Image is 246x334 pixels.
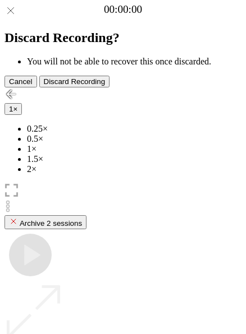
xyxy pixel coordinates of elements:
h2: Discard Recording? [4,30,242,45]
button: Discard Recording [39,76,110,87]
div: Archive 2 sessions [9,217,82,228]
button: 1× [4,103,22,115]
button: Cancel [4,76,37,87]
span: 1 [9,105,13,113]
button: Archive 2 sessions [4,215,86,229]
a: 00:00:00 [104,3,142,16]
li: 0.5× [27,134,242,144]
li: 2× [27,164,242,174]
li: 1× [27,144,242,154]
li: 0.25× [27,124,242,134]
li: 1.5× [27,154,242,164]
li: You will not be able to recover this once discarded. [27,57,242,67]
